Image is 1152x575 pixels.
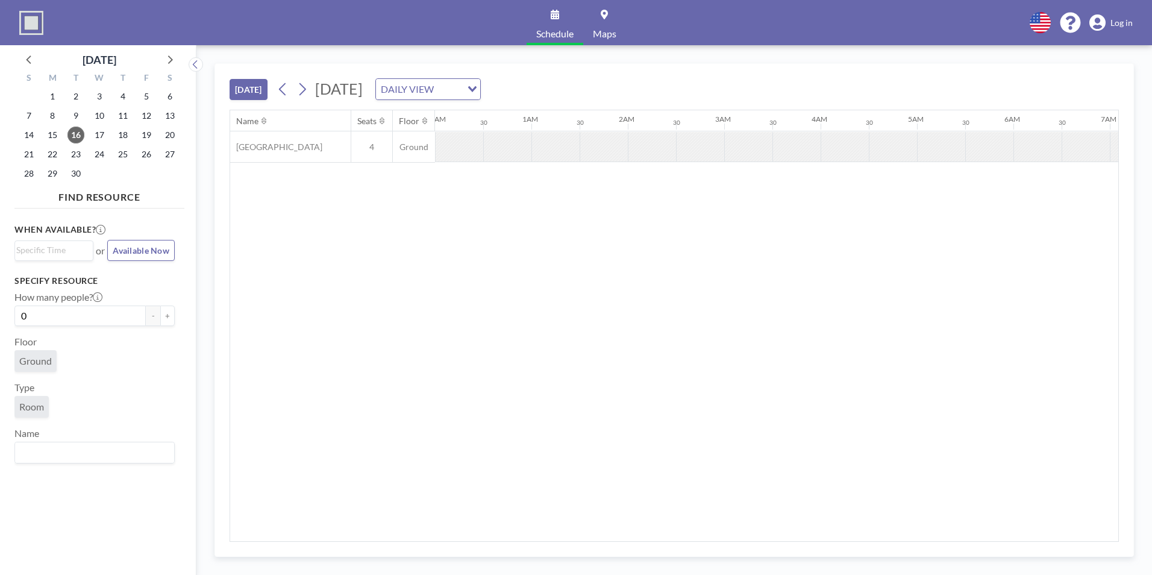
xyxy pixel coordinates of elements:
[14,336,37,348] label: Floor
[91,88,108,105] span: Wednesday, September 3, 2025
[14,291,102,303] label: How many people?
[769,119,777,127] div: 30
[14,275,175,286] h3: Specify resource
[15,442,174,463] div: Search for option
[44,165,61,182] span: Monday, September 29, 2025
[67,165,84,182] span: Tuesday, September 30, 2025
[67,127,84,143] span: Tuesday, September 16, 2025
[1004,115,1020,124] div: 6AM
[91,146,108,163] span: Wednesday, September 24, 2025
[230,79,268,100] button: [DATE]
[20,146,37,163] span: Sunday, September 21, 2025
[437,81,460,97] input: Search for option
[315,80,363,98] span: [DATE]
[111,71,134,87] div: T
[158,71,181,87] div: S
[673,119,680,127] div: 30
[146,306,160,326] button: -
[44,127,61,143] span: Monday, September 15, 2025
[16,445,167,460] input: Search for option
[19,401,44,413] span: Room
[1059,119,1066,127] div: 30
[161,88,178,105] span: Saturday, September 6, 2025
[480,119,487,127] div: 30
[19,355,52,367] span: Ground
[14,186,184,203] h4: FIND RESOURCE
[83,51,116,68] div: [DATE]
[14,427,39,439] label: Name
[962,119,969,127] div: 30
[399,116,419,127] div: Floor
[15,241,93,259] div: Search for option
[536,29,574,39] span: Schedule
[236,116,258,127] div: Name
[113,245,169,256] span: Available Now
[67,146,84,163] span: Tuesday, September 23, 2025
[19,11,43,35] img: organization-logo
[619,115,634,124] div: 2AM
[593,29,616,39] span: Maps
[16,244,86,257] input: Search for option
[107,240,175,261] button: Available Now
[96,245,105,257] span: or
[88,71,111,87] div: W
[812,115,827,124] div: 4AM
[114,88,131,105] span: Thursday, September 4, 2025
[161,146,178,163] span: Saturday, September 27, 2025
[715,115,731,124] div: 3AM
[20,127,37,143] span: Sunday, September 14, 2025
[138,146,155,163] span: Friday, September 26, 2025
[91,127,108,143] span: Wednesday, September 17, 2025
[114,127,131,143] span: Thursday, September 18, 2025
[67,107,84,124] span: Tuesday, September 9, 2025
[114,146,131,163] span: Thursday, September 25, 2025
[522,115,538,124] div: 1AM
[138,88,155,105] span: Friday, September 5, 2025
[908,115,924,124] div: 5AM
[1101,115,1116,124] div: 7AM
[14,382,34,394] label: Type
[161,107,178,124] span: Saturday, September 13, 2025
[138,107,155,124] span: Friday, September 12, 2025
[357,116,377,127] div: Seats
[393,142,435,152] span: Ground
[161,127,178,143] span: Saturday, September 20, 2025
[20,107,37,124] span: Sunday, September 7, 2025
[44,107,61,124] span: Monday, September 8, 2025
[1110,17,1133,28] span: Log in
[41,71,64,87] div: M
[114,107,131,124] span: Thursday, September 11, 2025
[64,71,88,87] div: T
[378,81,436,97] span: DAILY VIEW
[44,88,61,105] span: Monday, September 1, 2025
[91,107,108,124] span: Wednesday, September 10, 2025
[17,71,41,87] div: S
[134,71,158,87] div: F
[230,142,322,152] span: [GEOGRAPHIC_DATA]
[577,119,584,127] div: 30
[67,88,84,105] span: Tuesday, September 2, 2025
[44,146,61,163] span: Monday, September 22, 2025
[1089,14,1133,31] a: Log in
[20,165,37,182] span: Sunday, September 28, 2025
[160,306,175,326] button: +
[351,142,392,152] span: 4
[426,115,446,124] div: 12AM
[376,79,480,99] div: Search for option
[138,127,155,143] span: Friday, September 19, 2025
[866,119,873,127] div: 30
